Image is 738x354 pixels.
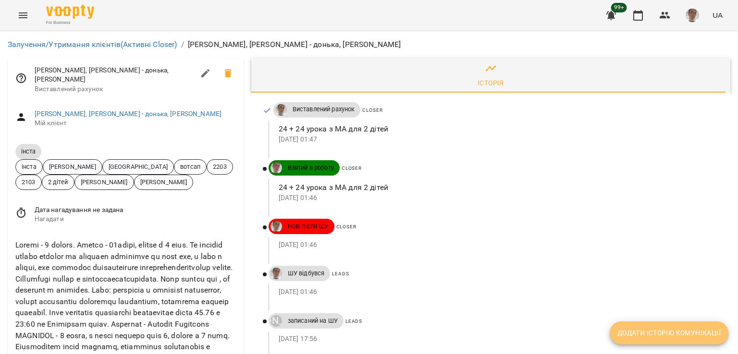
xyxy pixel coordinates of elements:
span: Виставлений рахунок [35,84,194,94]
span: інста [15,147,41,155]
span: 2203 [207,162,233,171]
span: [GEOGRAPHIC_DATA] [103,162,174,171]
button: UA [709,6,726,24]
span: записаний на ШУ [282,317,344,325]
p: [DATE] 01:46 [279,240,715,250]
img: 4dd45a387af7859874edf35ff59cadb1.jpg [686,9,699,22]
div: Історія [478,77,504,89]
span: Нагадати [35,214,236,224]
img: ДТ УКР Колоша Катерина https://us06web.zoom.us/j/84976667317 [271,221,282,232]
span: 99+ [611,3,627,12]
img: Voopty Logo [46,5,94,19]
span: Додати історію комунікації [617,327,721,339]
span: Closer [362,107,382,113]
a: ДТ УКР Колоша Катерина https://us06web.zoom.us/j/84976667317 [269,221,282,232]
a: [PERSON_NAME], [PERSON_NAME] - донька, [PERSON_NAME] [35,110,222,118]
img: ДТ УКР Колоша Катерина https://us06web.zoom.us/j/84976667317 [271,162,282,174]
svg: Відповідальний співробітник не заданий [15,72,27,84]
img: ДТ УКР Колоша Катерина https://us06web.zoom.us/j/84976667317 [275,104,287,116]
nav: breadcrumb [8,39,730,50]
span: For Business [46,20,94,26]
a: [PERSON_NAME] [269,315,282,327]
span: Дата нагадування не задана [35,205,236,215]
span: Нові після ШУ [282,222,334,231]
p: [DATE] 01:47 [279,135,715,144]
span: 2103 [16,177,41,187]
button: Додати історію комунікації [610,321,728,344]
p: 24 + 24 урока з МА для 2 дітей [279,123,715,135]
button: Menu [12,4,35,27]
span: інста [16,162,42,171]
span: [PERSON_NAME] [135,177,193,187]
span: [PERSON_NAME] [75,177,134,187]
span: [PERSON_NAME] [43,162,102,171]
img: ДТ УКР Колоша Катерина https://us06web.zoom.us/j/84976667317 [271,268,282,279]
span: Leads [332,271,349,276]
a: ДТ УКР Колоша Катерина https://us06web.zoom.us/j/84976667317 [273,104,287,116]
a: ДТ УКР Колоша Катерина https://us06web.zoom.us/j/84976667317 [269,162,282,174]
p: 24 + 24 урока з МА для 2 дітей [279,182,715,193]
span: Виставлений рахунок [287,105,361,114]
li: / [181,39,184,50]
span: Взятий в роботу [282,164,340,172]
span: UA [713,10,723,20]
p: [DATE] 01:46 [279,287,715,297]
p: [PERSON_NAME], [PERSON_NAME] - донька, [PERSON_NAME] [188,39,401,50]
span: 2 дітей [42,177,74,187]
span: Closer [336,224,357,229]
span: Мій клієнт [35,118,236,128]
span: Leads [345,319,362,324]
span: вотсап [174,162,206,171]
span: [PERSON_NAME], [PERSON_NAME] - донька, [PERSON_NAME] [35,66,194,84]
span: ШУ відбувся [282,269,331,278]
p: [DATE] 01:46 [279,193,715,203]
p: [DATE] 17:56 [279,334,715,344]
a: Залучення/Утримання клієнтів(Активні Closer) [8,40,177,49]
div: Марія Підкова [271,315,282,327]
a: ДТ УКР Колоша Катерина https://us06web.zoom.us/j/84976667317 [269,268,282,279]
span: Closer [342,165,362,171]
